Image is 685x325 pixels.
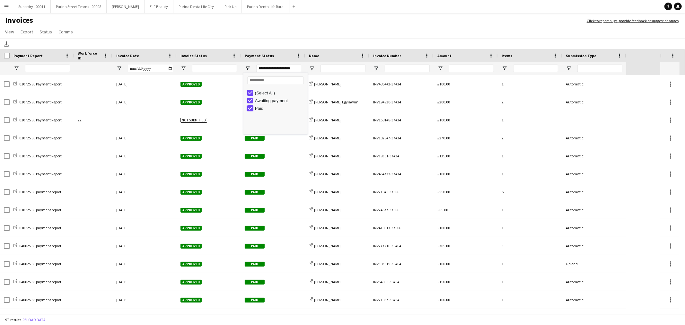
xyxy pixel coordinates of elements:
[437,225,450,230] span: £100.00
[369,147,434,165] div: INV19351-37434
[13,118,62,122] a: 010725 SE Payment Report
[314,118,341,122] span: [PERSON_NAME]
[449,65,494,72] input: Amount Filter Input
[502,66,507,71] button: Open Filter Menu
[180,53,207,58] span: Invoice Status
[180,262,202,267] span: Approved
[19,297,61,302] span: 040825 SE payment report
[128,65,173,72] input: Invoice Date Filter Input
[21,316,47,323] button: Reload data
[180,280,202,285] span: Approved
[13,189,61,194] a: 030725 SE payment report
[314,154,341,158] span: [PERSON_NAME]
[13,136,62,140] a: 010725 SE Payment Report
[314,136,341,140] span: [PERSON_NAME]
[562,219,626,237] div: Automatic
[437,53,452,58] span: Amount
[498,75,562,93] div: 1
[437,171,450,176] span: £100.00
[19,100,62,104] span: 010725 SE Payment Report
[314,189,341,194] span: [PERSON_NAME]
[369,255,434,273] div: INV383519-38464
[562,147,626,165] div: Automatic
[314,207,341,212] span: [PERSON_NAME]
[112,183,177,201] div: [DATE]
[437,279,450,284] span: £150.00
[562,75,626,93] div: Automatic
[19,189,61,194] span: 030725 SE payment report
[19,225,61,230] span: 030725 SE payment report
[498,273,562,291] div: 1
[112,255,177,273] div: [DATE]
[145,0,173,13] button: ELF Beauty
[314,243,341,248] span: [PERSON_NAME]
[437,189,450,194] span: £950.00
[245,298,265,303] span: Paid
[13,207,61,212] a: 030725 SE payment report
[437,297,450,302] span: £100.00
[562,201,626,219] div: Automatic
[369,291,434,309] div: INV21057-38464
[309,53,319,58] span: Name
[180,226,202,231] span: Approved
[437,261,450,266] span: £100.00
[13,100,62,104] a: 010725 SE Payment Report
[58,29,73,35] span: Comms
[19,243,61,248] span: 040825 SE payment report
[243,89,308,112] div: Filter List
[3,28,17,36] a: View
[180,136,202,141] span: Approved
[112,129,177,147] div: [DATE]
[245,53,274,58] span: Payment Status
[180,154,202,159] span: Approved
[245,244,265,249] span: Paid
[385,65,430,72] input: Invoice Number Filter Input
[13,297,61,302] a: 040825 SE payment report
[314,261,341,266] span: [PERSON_NAME]
[245,154,265,159] span: Paid
[498,291,562,309] div: 1
[566,66,572,71] button: Open Filter Menu
[369,75,434,93] div: INV485442-37434
[112,291,177,309] div: [DATE]
[112,147,177,165] div: [DATE]
[255,106,306,111] div: Paid
[19,279,61,284] span: 040825 SE payment report
[562,255,626,273] div: Upload
[437,82,450,86] span: £100.00
[245,262,265,267] span: Paid
[498,93,562,111] div: 2
[498,237,562,255] div: 3
[437,243,450,248] span: £305.00
[245,136,265,141] span: Paid
[437,100,450,104] span: £200.00
[502,53,512,58] span: Items
[498,147,562,165] div: 1
[498,111,562,129] div: 1
[13,243,61,248] a: 040825 SE payment report
[498,129,562,147] div: 2
[56,28,75,36] a: Comms
[219,0,242,13] button: Pick Up
[180,66,186,71] button: Open Filter Menu
[369,183,434,201] div: INV21040-37586
[245,226,265,231] span: Paid
[19,82,62,86] span: 010725 SE Payment Report
[19,118,62,122] span: 010725 SE Payment Report
[112,165,177,183] div: [DATE]
[180,100,202,105] span: Approved
[309,66,315,71] button: Open Filter Menu
[180,244,202,249] span: Approved
[180,298,202,303] span: Approved
[513,65,558,72] input: Items Filter Input
[112,201,177,219] div: [DATE]
[173,0,219,13] button: Purina Denta Life City
[5,29,14,35] span: View
[243,73,308,134] div: Column Filter
[242,0,290,13] button: Purina Denta Life Rural
[180,118,207,123] span: Not submitted
[13,0,51,13] button: Superdry - 00011
[19,136,62,140] span: 010725 SE Payment Report
[498,183,562,201] div: 6
[498,255,562,273] div: 1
